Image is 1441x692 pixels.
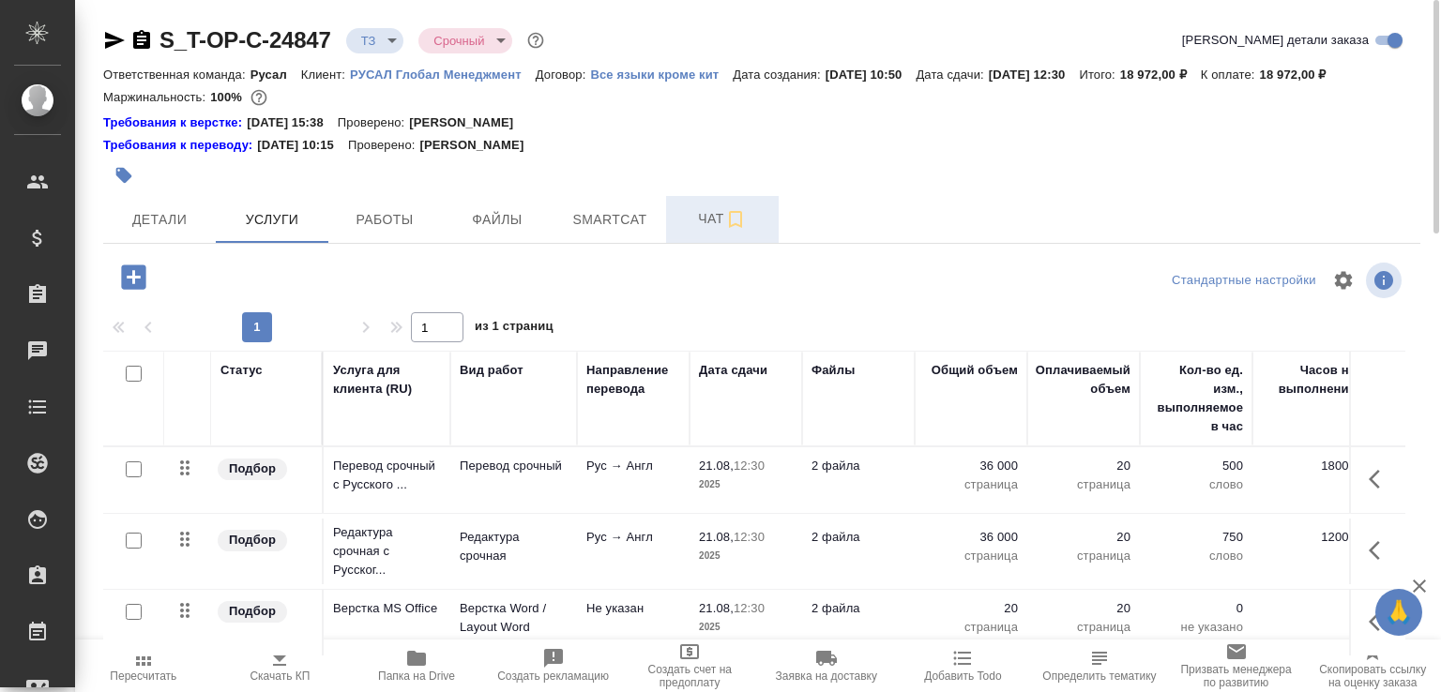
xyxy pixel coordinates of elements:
p: [PERSON_NAME] [409,113,527,132]
p: [DATE] 15:38 [247,113,338,132]
div: Часов на выполнение [1262,361,1356,399]
button: Добавить Todo [895,639,1032,692]
p: Рус → Англ [586,528,680,547]
p: Подбор [229,602,276,621]
span: Детали [114,208,205,232]
p: Проверено: [338,113,410,132]
p: 21.08, [699,601,734,615]
button: Доп статусы указывают на важность/срочность заказа [523,28,548,53]
p: страница [924,618,1018,637]
span: Добавить Todo [924,669,1001,683]
button: Создать рекламацию [485,639,622,692]
p: Проверено: [348,136,420,155]
button: Добавить тэг [103,155,144,196]
p: 12:30 [734,601,765,615]
div: Оплачиваемый объем [1036,361,1130,399]
span: [PERSON_NAME] детали заказа [1182,31,1369,50]
button: Папка на Drive [348,639,485,692]
p: 21.08, [699,459,734,473]
p: Подбор [229,459,276,478]
a: Требования к верстке: [103,113,247,132]
p: 750 [1149,528,1243,547]
div: Направление перевода [586,361,680,399]
p: [DATE] 10:50 [826,68,917,82]
p: К оплате: [1201,68,1260,82]
span: Заявка на доставку [776,669,877,683]
span: Файлы [452,208,542,232]
p: Дата создания: [733,68,825,82]
p: Договор: [536,68,591,82]
p: 100% [210,90,247,104]
div: ТЗ [346,28,404,53]
div: Файлы [812,361,855,380]
span: Папка на Drive [378,669,455,683]
button: Срочный [428,33,490,49]
div: Нажми, чтобы открыть папку с инструкцией [103,113,247,132]
td: 12000 [1252,519,1365,584]
div: Общий объем [932,361,1018,380]
div: Вид работ [460,361,523,380]
p: Перевод срочный с Русского ... [333,457,441,494]
button: Скопировать ссылку [130,29,153,52]
p: Не указан [586,599,680,618]
p: слово [1149,547,1243,565]
p: 2025 [699,547,793,565]
p: 20 [1037,528,1130,547]
button: Определить тематику [1031,639,1168,692]
div: Кол-во ед. изм., выполняемое в час [1149,361,1243,436]
p: страница [1037,475,1130,494]
button: 0.00 RUB; [247,85,271,110]
button: Скопировать ссылку на оценку заказа [1304,639,1441,692]
span: 🙏 [1383,593,1415,632]
p: [DATE] 12:30 [989,68,1080,82]
p: 18 972,00 ₽ [1120,68,1201,82]
svg: Подписаться [724,208,747,231]
p: Редактура срочная с Русског... [333,523,441,579]
a: РУСАЛ Глобал Менеджмент [350,66,536,82]
button: Показать кнопки [1358,457,1403,502]
button: Заявка на доставку [758,639,895,692]
button: Создать счет на предоплату [621,639,758,692]
p: Все языки кроме кит [590,68,733,82]
span: Пересчитать [110,669,176,683]
span: Настроить таблицу [1321,258,1366,303]
p: страница [924,475,1018,494]
p: 12:30 [734,459,765,473]
span: Скачать КП [250,669,310,683]
p: 2 файла [812,457,905,475]
button: 🙏 [1375,589,1422,636]
button: ТЗ [356,33,382,49]
span: Посмотреть информацию [1366,263,1405,298]
span: Скопировать ссылку на оценку заказа [1315,663,1430,689]
p: РУСАЛ Глобал Менеджмент [350,68,536,82]
span: Чат [677,207,767,231]
span: Услуги [227,208,317,232]
p: [PERSON_NAME] [419,136,538,155]
div: Дата сдачи [699,361,767,380]
button: Добавить услугу [108,258,159,296]
div: Услуга для клиента (RU) [333,361,441,399]
td: 18000 [1252,447,1365,513]
p: страница [1037,547,1130,565]
span: Определить тематику [1042,669,1156,683]
button: Показать кнопки [1358,599,1403,644]
p: страница [924,547,1018,565]
p: слово [1149,475,1243,494]
div: Статус [220,361,263,380]
span: Smartcat [565,208,655,232]
p: Ответственная команда: [103,68,250,82]
button: Скопировать ссылку для ЯМессенджера [103,29,126,52]
p: страница [1037,618,1130,637]
a: Все языки кроме кит [590,66,733,82]
p: Итого: [1079,68,1119,82]
div: Нажми, чтобы открыть папку с инструкцией [103,136,257,155]
p: Маржинальность: [103,90,210,104]
span: Призвать менеджера по развитию [1179,663,1294,689]
p: Дата сдачи: [916,68,988,82]
p: 36 000 [924,457,1018,475]
p: 20 [1037,457,1130,475]
p: Клиент: [301,68,350,82]
p: [DATE] 10:15 [257,136,348,155]
p: Русал [250,68,301,82]
td: 0 [1252,590,1365,655]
